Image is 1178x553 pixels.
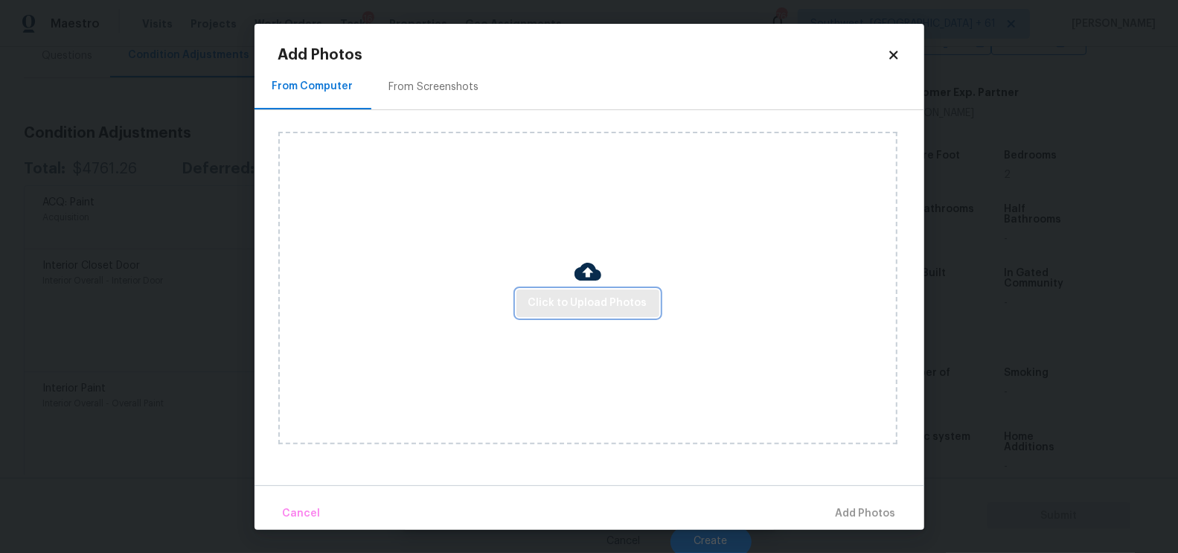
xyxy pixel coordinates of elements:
div: From Computer [272,79,353,94]
span: Click to Upload Photos [528,294,647,313]
img: Cloud Upload Icon [574,258,601,285]
button: Cancel [277,498,327,530]
span: Cancel [283,505,321,523]
div: From Screenshots [389,80,479,95]
h2: Add Photos [278,48,887,63]
button: Click to Upload Photos [516,290,659,317]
